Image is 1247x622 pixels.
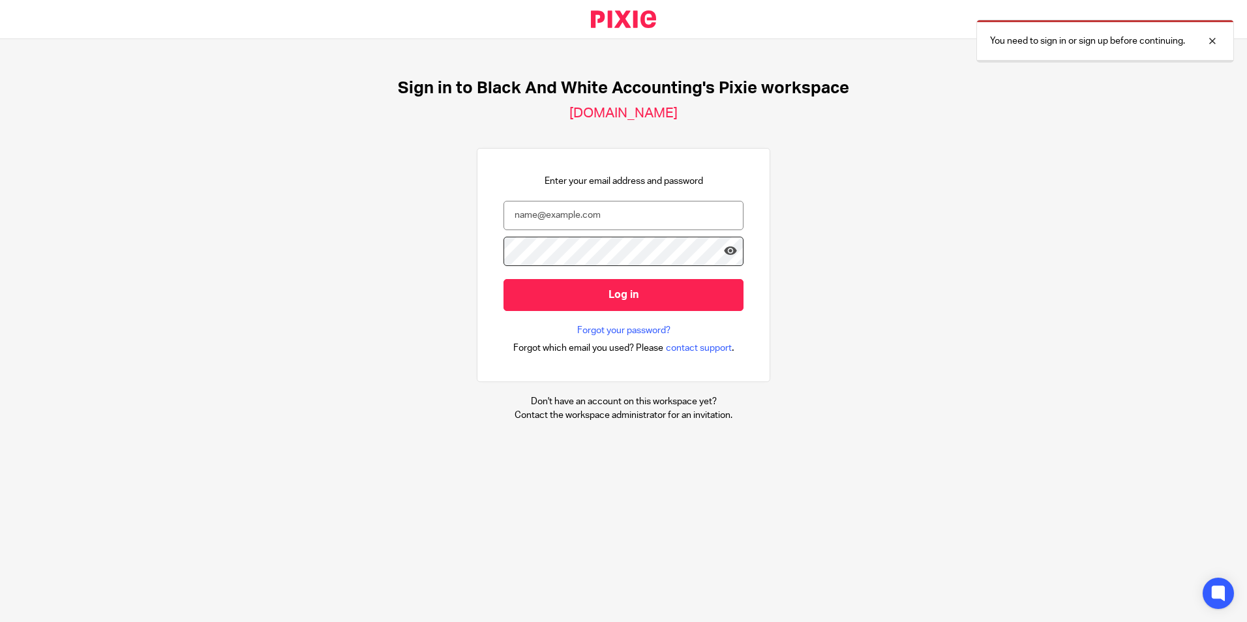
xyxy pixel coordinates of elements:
[666,342,732,355] span: contact support
[503,201,744,230] input: name@example.com
[513,340,734,355] div: .
[545,175,703,188] p: Enter your email address and password
[515,395,732,408] p: Don't have an account on this workspace yet?
[398,78,849,98] h1: Sign in to Black And White Accounting's Pixie workspace
[990,35,1185,48] p: You need to sign in or sign up before continuing.
[577,324,670,337] a: Forgot your password?
[503,279,744,311] input: Log in
[515,409,732,422] p: Contact the workspace administrator for an invitation.
[513,342,663,355] span: Forgot which email you used? Please
[569,105,678,122] h2: [DOMAIN_NAME]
